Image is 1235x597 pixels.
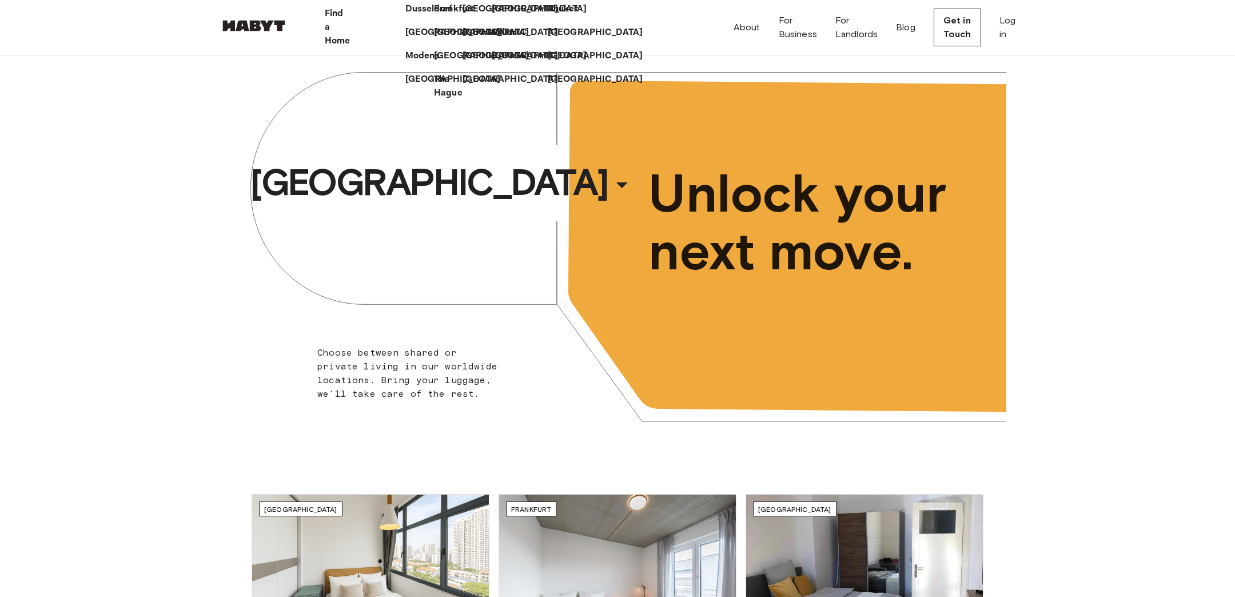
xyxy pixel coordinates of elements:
[434,49,529,63] p: [GEOGRAPHIC_DATA]
[492,26,515,39] p: Milan
[896,21,915,34] a: Blog
[492,2,599,16] a: [GEOGRAPHIC_DATA]
[220,20,288,31] img: Habyt
[405,73,512,86] a: [GEOGRAPHIC_DATA]
[548,2,578,16] p: Phuket
[492,26,527,39] a: Milan
[999,14,1015,41] a: Log in
[434,2,474,16] p: Frankfurt
[463,49,558,63] p: [GEOGRAPHIC_DATA]
[463,49,569,63] a: [GEOGRAPHIC_DATA]
[934,9,981,46] a: Get in Touch
[548,49,655,63] a: [GEOGRAPHIC_DATA]
[492,2,587,16] p: [GEOGRAPHIC_DATA]
[492,49,587,63] p: [GEOGRAPHIC_DATA]
[463,26,558,39] p: [GEOGRAPHIC_DATA]
[434,2,485,16] a: Frankfurt
[734,21,760,34] a: About
[548,73,655,86] a: [GEOGRAPHIC_DATA]
[463,2,569,16] a: [GEOGRAPHIC_DATA]
[434,73,474,100] a: The Hague
[405,26,501,39] p: [GEOGRAPHIC_DATA]
[264,505,337,514] span: [GEOGRAPHIC_DATA]
[405,2,464,16] a: Dusseldorf
[548,26,655,39] a: [GEOGRAPHIC_DATA]
[463,73,558,86] p: [GEOGRAPHIC_DATA]
[434,26,541,39] a: [GEOGRAPHIC_DATA]
[317,347,497,399] span: Choose between shared or private living in our worldwide locations. Bring your luggage, we'll tak...
[548,2,589,16] a: Phuket
[405,49,452,63] a: Modena
[548,73,643,86] p: [GEOGRAPHIC_DATA]
[405,2,453,16] p: Dusseldorf
[548,26,643,39] p: [GEOGRAPHIC_DATA]
[434,73,463,100] p: The Hague
[548,49,643,63] p: [GEOGRAPHIC_DATA]
[325,7,350,48] p: Find a Home
[463,2,558,16] p: [GEOGRAPHIC_DATA]
[250,160,608,205] span: [GEOGRAPHIC_DATA]
[434,49,541,63] a: [GEOGRAPHIC_DATA]
[511,505,551,514] span: Frankfurt
[245,156,640,209] button: [GEOGRAPHIC_DATA]
[758,505,831,514] span: [GEOGRAPHIC_DATA]
[405,26,512,39] a: [GEOGRAPHIC_DATA]
[779,14,817,41] a: For Business
[492,49,599,63] a: [GEOGRAPHIC_DATA]
[405,73,501,86] p: [GEOGRAPHIC_DATA]
[434,26,529,39] p: [GEOGRAPHIC_DATA]
[648,165,959,280] span: Unlock your next move.
[835,14,878,41] a: For Landlords
[463,26,569,39] a: [GEOGRAPHIC_DATA]
[463,73,569,86] a: [GEOGRAPHIC_DATA]
[405,49,440,63] p: Modena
